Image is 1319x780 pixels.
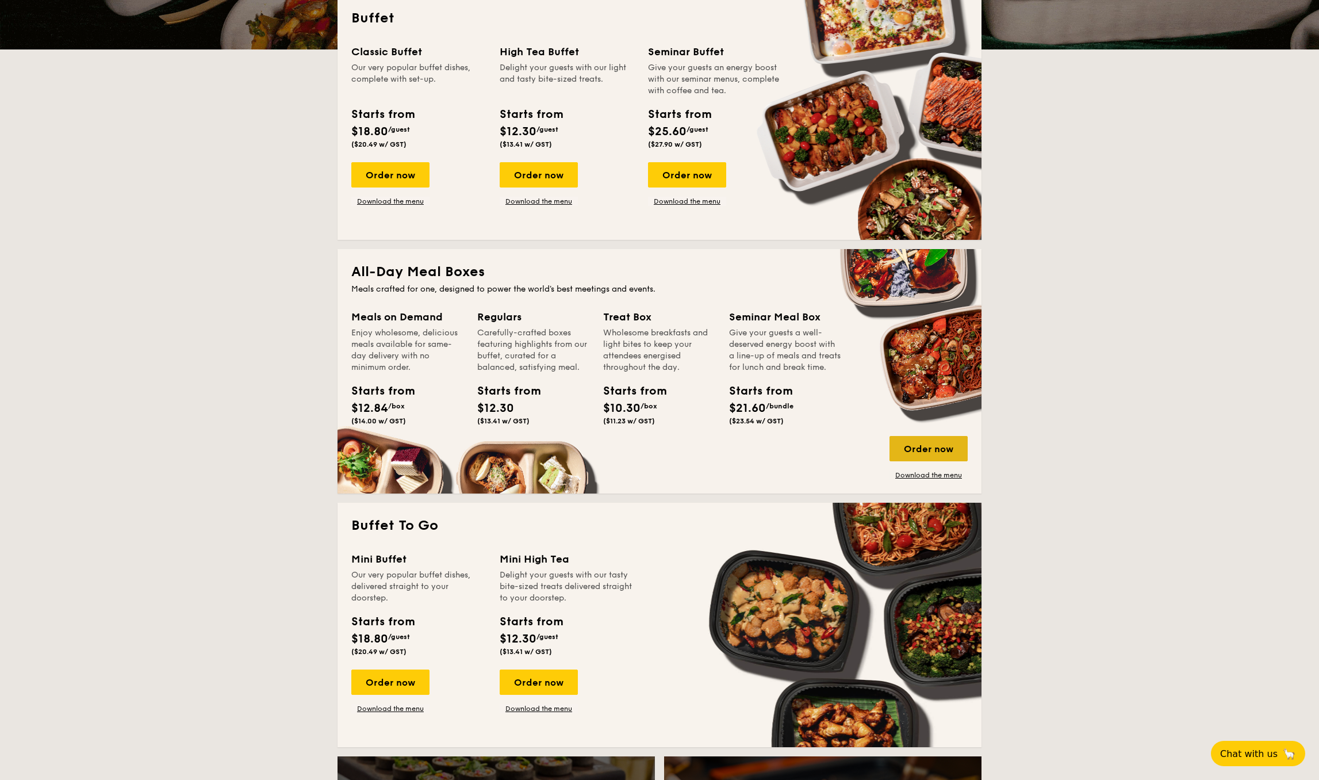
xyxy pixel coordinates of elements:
[351,284,968,295] div: Meals crafted for one, designed to power the world's best meetings and events.
[351,106,414,123] div: Starts from
[500,648,552,656] span: ($13.41 w/ GST)
[648,162,726,188] div: Order now
[729,309,841,325] div: Seminar Meal Box
[500,162,578,188] div: Order now
[648,44,783,60] div: Seminar Buffet
[351,197,430,206] a: Download the menu
[351,648,407,656] span: ($20.49 w/ GST)
[351,551,486,567] div: Mini Buffet
[351,9,968,28] h2: Buffet
[388,633,410,641] span: /guest
[351,613,414,630] div: Starts from
[641,402,657,410] span: /box
[1211,741,1305,766] button: Chat with us🦙
[603,327,715,373] div: Wholesome breakfasts and light bites to keep your attendees energised throughout the day.
[500,632,536,646] span: $12.30
[351,62,486,97] div: Our very popular buffet dishes, complete with set-up.
[351,402,388,415] span: $12.84
[603,309,715,325] div: Treat Box
[500,62,634,97] div: Delight your guests with our light and tasty bite-sized treats.
[351,263,968,281] h2: All-Day Meal Boxes
[351,327,463,373] div: Enjoy wholesome, delicious meals available for same-day delivery with no minimum order.
[351,162,430,188] div: Order now
[536,125,558,133] span: /guest
[648,197,726,206] a: Download the menu
[477,309,589,325] div: Regulars
[351,140,407,148] span: ($20.49 w/ GST)
[388,125,410,133] span: /guest
[1282,747,1296,760] span: 🦙
[536,633,558,641] span: /guest
[687,125,708,133] span: /guest
[477,327,589,373] div: Carefully-crafted boxes featuring highlights from our buffet, curated for a balanced, satisfying ...
[351,517,968,535] h2: Buffet To Go
[889,471,968,480] a: Download the menu
[1220,748,1278,759] span: Chat with us
[603,417,655,425] span: ($11.23 w/ GST)
[500,670,578,695] div: Order now
[500,613,562,630] div: Starts from
[351,44,486,60] div: Classic Buffet
[766,402,793,410] span: /bundle
[351,383,403,400] div: Starts from
[500,106,562,123] div: Starts from
[603,383,655,400] div: Starts from
[351,309,463,325] div: Meals on Demand
[500,125,536,139] span: $12.30
[500,44,634,60] div: High Tea Buffet
[648,140,702,148] span: ($27.90 w/ GST)
[351,417,406,425] span: ($14.00 w/ GST)
[729,383,781,400] div: Starts from
[351,632,388,646] span: $18.80
[648,106,711,123] div: Starts from
[648,62,783,97] div: Give your guests an energy boost with our seminar menus, complete with coffee and tea.
[500,197,578,206] a: Download the menu
[477,402,514,415] span: $12.30
[351,125,388,139] span: $18.80
[500,569,634,604] div: Delight your guests with our tasty bite-sized treats delivered straight to your doorstep.
[500,551,634,567] div: Mini High Tea
[388,402,405,410] span: /box
[603,402,641,415] span: $10.30
[351,569,486,604] div: Our very popular buffet dishes, delivered straight to your doorstep.
[477,383,529,400] div: Starts from
[477,417,530,425] span: ($13.41 w/ GST)
[351,670,430,695] div: Order now
[500,140,552,148] span: ($13.41 w/ GST)
[729,402,766,415] span: $21.60
[351,704,430,713] a: Download the menu
[729,327,841,373] div: Give your guests a well-deserved energy boost with a line-up of meals and treats for lunch and br...
[648,125,687,139] span: $25.60
[889,436,968,461] div: Order now
[729,417,784,425] span: ($23.54 w/ GST)
[500,704,578,713] a: Download the menu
